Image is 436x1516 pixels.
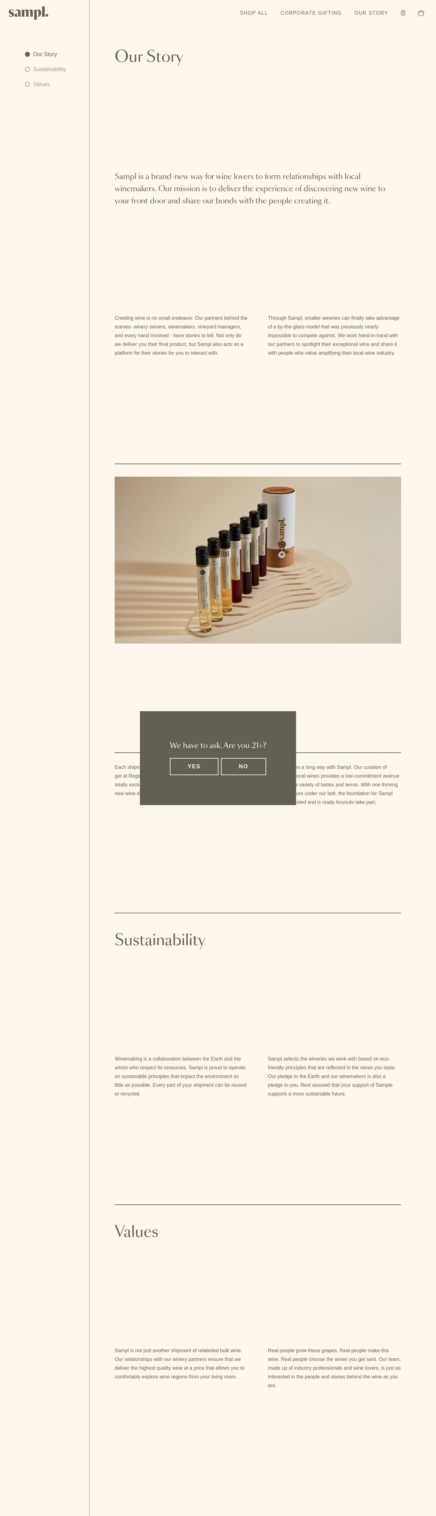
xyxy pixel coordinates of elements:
[351,6,391,20] a: Our Story
[25,80,66,89] a: Values
[25,50,66,59] a: Our Story
[25,65,66,74] a: Sustainability
[9,6,49,20] img: Sampl logo
[277,6,345,20] a: Corporate Gifting
[170,741,266,751] h2: We have to ask. Are you 21+?
[237,6,271,20] a: Shop All
[221,758,266,775] button: No
[170,758,218,775] button: Yes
